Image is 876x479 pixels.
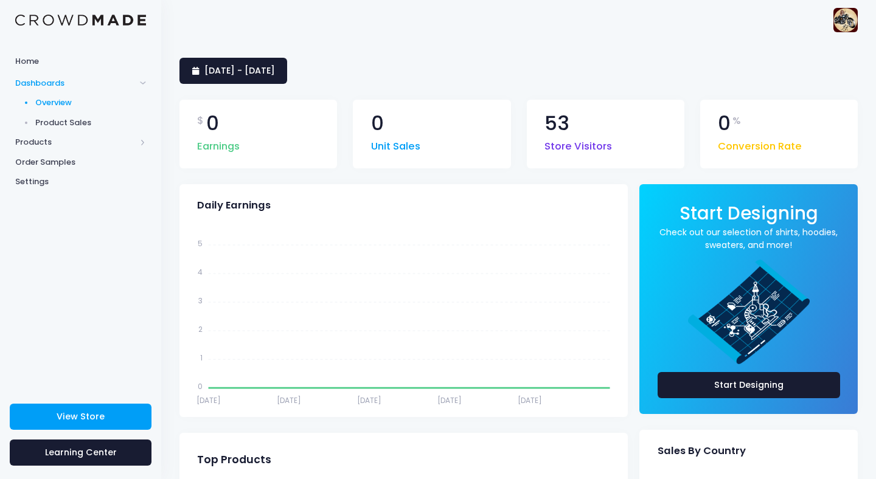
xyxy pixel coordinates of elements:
[198,381,203,391] tspan: 0
[204,64,275,77] span: [DATE] - [DATE]
[200,352,203,362] tspan: 1
[35,97,147,109] span: Overview
[277,395,301,405] tspan: [DATE]
[10,439,151,466] a: Learning Center
[518,395,542,405] tspan: [DATE]
[197,453,271,466] span: Top Products
[371,114,384,134] span: 0
[196,395,221,405] tspan: [DATE]
[198,323,203,334] tspan: 2
[15,156,146,168] span: Order Samples
[658,226,840,252] a: Check out our selection of shirts, hoodies, sweaters, and more!
[680,211,818,222] a: Start Designing
[35,117,147,129] span: Product Sales
[544,133,612,154] span: Store Visitors
[833,8,858,32] img: User
[15,15,146,26] img: Logo
[15,55,146,67] span: Home
[197,133,240,154] span: Earnings
[198,295,203,305] tspan: 3
[732,114,741,128] span: %
[357,395,381,405] tspan: [DATE]
[198,266,203,277] tspan: 4
[658,445,746,457] span: Sales By Country
[658,372,840,398] a: Start Designing
[371,133,420,154] span: Unit Sales
[544,114,569,134] span: 53
[45,446,117,458] span: Learning Center
[15,176,146,188] span: Settings
[197,199,271,212] span: Daily Earnings
[197,114,204,128] span: $
[179,58,287,84] a: [DATE] - [DATE]
[15,77,136,89] span: Dashboards
[718,114,731,134] span: 0
[198,238,203,248] tspan: 5
[718,133,802,154] span: Conversion Rate
[206,114,219,134] span: 0
[10,404,151,430] a: View Store
[57,410,105,422] span: View Store
[437,395,462,405] tspan: [DATE]
[680,201,818,226] span: Start Designing
[15,136,136,148] span: Products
